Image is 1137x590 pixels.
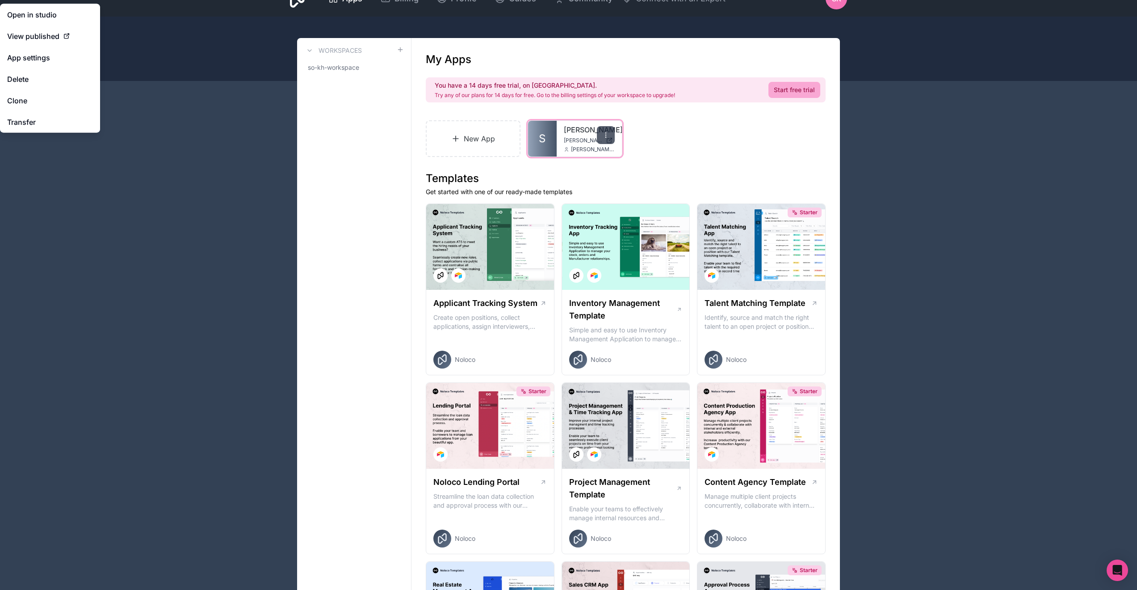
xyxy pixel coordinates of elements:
img: Airtable Logo [437,451,444,458]
p: Simple and easy to use Inventory Management Application to manage your stock, orders and Manufact... [569,326,683,344]
img: Airtable Logo [591,272,598,279]
p: Streamline the loan data collection and approval process with our Lending Portal template. [433,492,547,510]
span: S [539,132,545,146]
h1: Noloco Lending Portal [433,476,520,488]
span: View published [7,31,59,42]
span: Noloco [726,534,747,543]
p: Try any of our plans for 14 days for free. Go to the billing settings of your workspace to upgrade! [435,92,675,99]
h1: Applicant Tracking System [433,297,537,310]
span: Noloco [455,355,475,364]
p: Enable your teams to effectively manage internal resources and execute client projects on time. [569,505,683,522]
h1: Project Management Template [569,476,676,501]
p: Manage multiple client projects concurrently, collaborate with internal and external stakeholders... [705,492,818,510]
span: Starter [800,567,818,574]
a: S [528,121,557,157]
a: [PERSON_NAME] [564,124,615,135]
span: Noloco [726,355,747,364]
a: Start free trial [768,82,820,98]
span: Starter [800,388,818,395]
span: Noloco [591,534,611,543]
a: [PERSON_NAME][DOMAIN_NAME] [564,137,615,144]
p: Identify, source and match the right talent to an open project or position with our Talent Matchi... [705,313,818,331]
img: Airtable Logo [591,451,598,458]
a: New App [426,120,520,157]
img: Airtable Logo [708,451,715,458]
h3: Workspaces [319,46,362,55]
span: [PERSON_NAME][EMAIL_ADDRESS][PERSON_NAME][DOMAIN_NAME] [571,146,615,153]
p: Get started with one of our ready-made templates [426,187,826,196]
img: Airtable Logo [708,272,715,279]
h1: Templates [426,171,826,186]
a: Workspaces [304,45,362,56]
span: Starter [800,209,818,216]
h1: Content Agency Template [705,476,806,488]
img: Airtable Logo [455,272,462,279]
h1: Talent Matching Template [705,297,806,310]
span: Starter [529,388,546,395]
h1: My Apps [426,52,471,67]
div: Open Intercom Messenger [1107,560,1128,581]
span: Noloco [591,355,611,364]
h2: You have a 14 days free trial, on [GEOGRAPHIC_DATA]. [435,81,675,90]
span: so-kh-workspace [308,63,359,72]
h1: Inventory Management Template [569,297,676,322]
p: Create open positions, collect applications, assign interviewers, centralise candidate feedback a... [433,313,547,331]
a: so-kh-workspace [304,59,404,76]
span: Noloco [455,534,475,543]
span: [PERSON_NAME][DOMAIN_NAME] [564,137,602,144]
